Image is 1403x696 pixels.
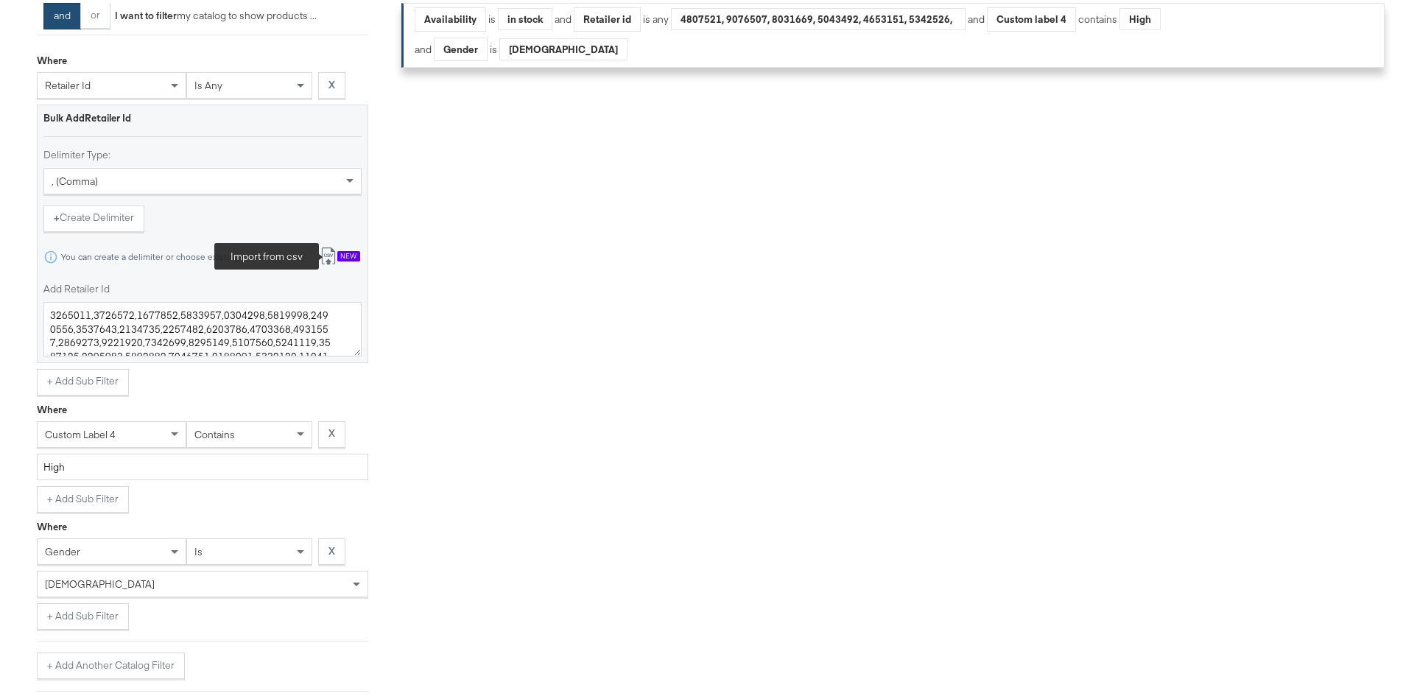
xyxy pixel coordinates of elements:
div: Where [37,400,67,414]
div: Where [37,517,67,531]
button: Import from csvNew [309,241,370,268]
input: Enter a value for your filter [37,451,368,478]
button: + Add Sub Filter [37,366,129,393]
span: [DEMOGRAPHIC_DATA] [45,574,155,588]
label: Delimiter Type: [43,145,362,159]
div: Availability [415,5,485,28]
div: and [415,35,627,59]
div: 4807521, 9076507, 8031669, 5043492, 4653151, 5342526, 6160692, 8096978, 1869410, 2930514, 0271148... [672,5,965,27]
div: High [1120,5,1160,27]
button: X [318,535,345,562]
strong: X [328,541,335,555]
button: + Add Sub Filter [37,483,129,510]
span: custom label 4 [45,425,116,438]
strong: X [328,423,335,437]
button: + Add Another Catalog Filter [37,650,185,676]
div: Custom label 4 [988,5,1075,28]
textarea: 3265011,3726572,1677852,5833957,0304298,5819998,2490556,3537643,2134735,2257482,6203786,4703368,4... [43,299,362,354]
div: Where [37,51,67,65]
div: and [555,4,966,29]
div: Bulk Add Retailer Id [43,108,362,122]
div: New [337,248,360,259]
strong: X [328,75,335,89]
div: Gender [435,35,487,58]
span: , (comma) [52,172,98,185]
span: is [194,542,203,555]
span: retailer id [45,76,91,89]
div: my catalog to show products ... [110,6,317,20]
div: contains [1076,10,1119,24]
strong: + [54,208,60,222]
button: X [318,69,345,96]
label: Add Retailer Id [43,279,362,293]
button: + Add Sub Filter [37,600,129,627]
strong: I want to filter [115,6,177,19]
div: Retailer id [574,5,640,28]
div: You can create a delimiter or choose existing. [60,249,242,259]
span: gender [45,542,80,555]
div: [DEMOGRAPHIC_DATA] [500,35,627,57]
button: +Create Delimiter [43,203,144,229]
button: X [318,418,345,445]
div: is [486,10,498,24]
div: in stock [499,5,552,27]
div: and [968,4,1161,29]
div: is [488,40,499,54]
div: is any [641,10,671,24]
span: is any [194,76,222,89]
span: contains [194,425,235,438]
